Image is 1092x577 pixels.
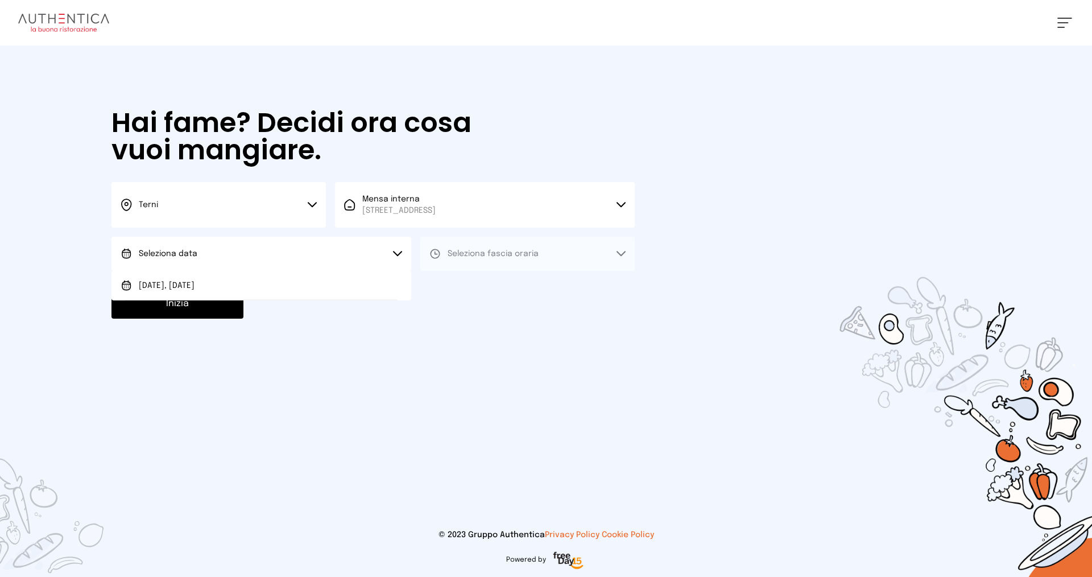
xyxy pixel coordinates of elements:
button: Inizia [111,289,243,319]
span: Seleziona data [139,250,197,258]
span: [DATE], [DATE] [139,280,195,291]
span: Seleziona fascia oraria [448,250,539,258]
img: logo-freeday.3e08031.png [551,550,586,572]
button: Seleziona fascia oraria [420,237,635,271]
button: Seleziona data [111,237,411,271]
a: Cookie Policy [602,531,654,539]
a: Privacy Policy [545,531,599,539]
span: Powered by [506,555,546,564]
p: © 2023 Gruppo Authentica [18,529,1074,541]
